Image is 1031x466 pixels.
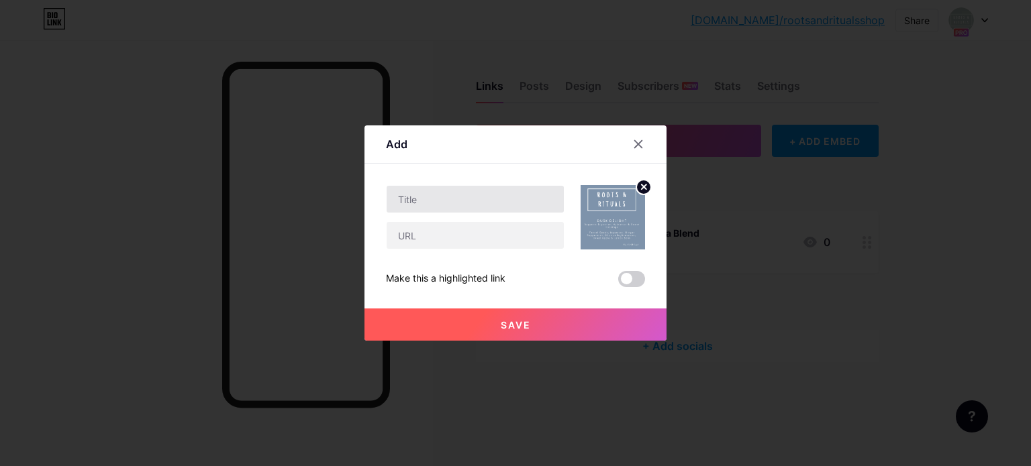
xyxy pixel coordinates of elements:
[386,136,407,152] div: Add
[387,222,564,249] input: URL
[581,185,645,249] img: link_thumbnail
[501,319,531,331] span: Save
[386,271,505,287] div: Make this a highlighted link
[387,186,564,213] input: Title
[364,308,667,341] button: Save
